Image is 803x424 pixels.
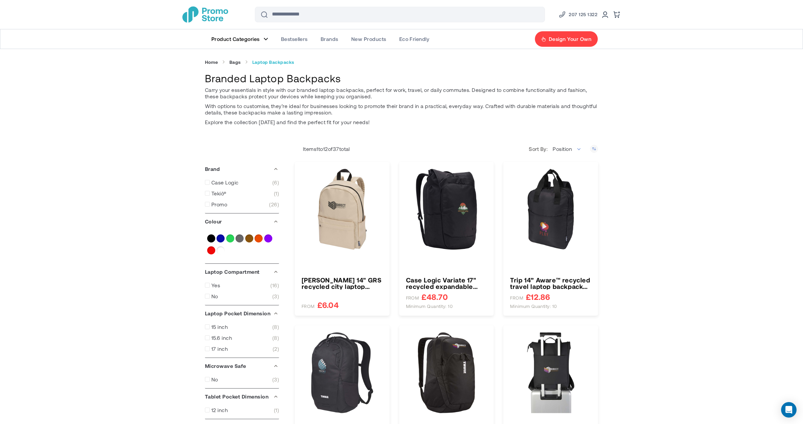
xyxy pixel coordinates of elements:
[272,376,279,383] span: 3
[205,358,279,374] div: Microwave Safe
[182,6,228,23] img: Promotional Merchandise
[205,190,279,197] a: Tekiō® 1
[205,346,279,352] a: 17 inch 2
[317,301,339,309] span: £6.04
[269,201,279,208] span: 26
[302,277,383,290] a: Byron 14&quot; GRS recycled city laptop backpack 16L
[205,407,279,413] a: 12 inch 1
[393,29,436,49] a: Eco Friendly
[205,213,279,230] div: Colour
[275,29,314,49] a: Bestsellers
[302,277,383,290] h3: [PERSON_NAME] 14" GRS recycled city laptop backpack 16L
[207,246,215,254] a: Red
[510,303,557,309] span: Minimum quantity: 10
[781,402,797,418] div: Open Intercom Messenger
[323,146,328,152] span: 12
[302,332,383,413] a: Thule Lumion 16&quot; recycled laptop backpack
[211,201,227,208] span: Promo
[270,282,279,289] span: 16
[211,376,218,383] span: No
[211,179,239,186] span: Case Logic
[245,234,253,242] a: Natural
[205,293,279,300] a: No 3
[274,190,279,197] span: 1
[272,335,279,341] span: 8
[256,7,272,22] button: Search
[510,332,591,413] img: Turner 15.6" GRS recycled roll-top laptop backpack 12L
[281,36,308,42] span: Bestsellers
[211,346,228,352] span: 17 inch
[510,332,591,413] a: Turner 15.6&quot; GRS recycled roll-top laptop backpack 12L
[302,169,383,250] a: Byron 14&quot; GRS recycled city laptop backpack 16L
[558,11,597,18] a: Phone
[226,234,234,242] a: Green
[535,31,598,47] a: Design Your Own
[211,293,218,300] span: No
[182,6,228,23] a: store logo
[272,324,279,330] span: 8
[569,11,597,18] span: 207 125 1322
[205,29,275,49] a: Product Categories
[406,277,487,290] a: Case Logic Variate 17&quot; recycled expandable roll-top laptop backpack
[205,282,279,289] a: Yes 16
[205,161,279,177] div: Brand
[549,143,585,155] span: Position
[205,201,279,208] a: Promo 26
[302,332,383,413] img: Thule Lumion 16" recycled laptop backpack
[406,303,453,309] span: Minimum quantity: 10
[255,234,263,242] a: Orange
[302,169,383,250] img: Byron 14" GRS recycled city laptop backpack 16L
[406,169,487,250] img: Case Logic Variate 17" recycled expandable roll-top laptop backpack
[345,29,393,49] a: New Products
[406,332,487,413] a: Thule Achiever 16&quot; laptop backpack
[217,234,225,242] a: Blue
[211,407,228,413] span: 12 inch
[529,146,549,152] label: Sort By
[333,146,339,152] span: 37
[211,190,227,197] span: Tekiō®
[421,293,448,301] span: £48.70
[207,234,215,242] a: Black
[211,335,232,341] span: 15.6 inch
[205,264,279,280] div: Laptop Compartment
[272,293,279,300] span: 3
[302,303,315,309] span: FROM
[205,103,598,116] p: With options to customise, they’re ideal for businesses looking to promote their brand in a pract...
[295,146,350,152] p: Items to of total
[211,324,228,330] span: 15 inch
[236,234,244,242] a: Grey
[406,277,487,290] h3: Case Logic Variate 17" recycled expandable roll-top laptop backpack
[274,407,279,413] span: 1
[205,59,218,65] a: Home
[510,295,523,301] span: FROM
[205,71,598,85] h1: Branded Laptop Backpacks
[351,36,386,42] span: New Products
[252,59,295,65] strong: Laptop Backpacks
[549,36,591,42] span: Design Your Own
[321,36,338,42] span: Brands
[205,324,279,330] a: 15 inch 8
[406,332,487,413] img: Thule Achiever 16" laptop backpack
[211,282,220,289] span: Yes
[273,346,279,352] span: 2
[510,277,591,290] a: Trip 14” Aware™ recycled travel laptop backpack 9L
[590,145,598,153] a: Set Descending Direction
[406,169,487,250] a: Case Logic Variate 17&quot; recycled expandable roll-top laptop backpack
[229,59,241,65] a: Bags
[510,169,591,250] img: Trip 14” Aware™ recycled travel laptop backpack 9L
[406,295,419,301] span: FROM
[205,389,279,405] div: Tablet Pocket Dimension
[314,29,345,49] a: Brands
[526,293,550,301] span: £12.86
[205,376,279,383] a: No 3
[205,305,279,321] div: Laptop Pocket Dimension
[272,179,279,186] span: 6
[553,146,572,152] span: Position
[399,36,430,42] span: Eco Friendly
[205,119,598,125] p: Explore the collection [DATE] and find the perfect fit for your needs!
[211,36,260,42] span: Product Categories
[205,87,598,100] p: Carry your essentials in style with our branded laptop backpacks, perfect for work, travel, or da...
[316,146,318,152] span: 1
